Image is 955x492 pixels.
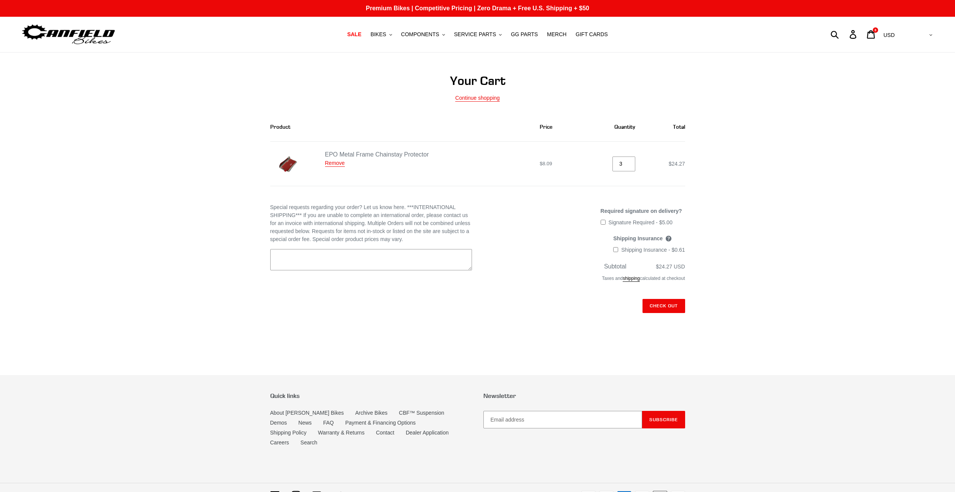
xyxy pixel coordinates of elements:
[270,430,307,436] a: Shipping Policy
[455,95,500,102] a: Continue shopping
[576,31,608,38] span: GIFT CARDS
[270,410,344,416] a: About [PERSON_NAME] Bikes
[270,112,457,142] th: Product
[323,420,334,426] a: FAQ
[644,112,685,142] th: Total
[345,420,416,426] a: Payment & Financing Options
[355,410,387,416] a: Archive Bikes
[300,439,317,446] a: Search
[370,31,386,38] span: BIKES
[406,430,449,436] a: Dealer Application
[643,299,685,313] input: Check out
[863,26,880,43] a: 3
[835,26,854,43] input: Search
[367,29,395,40] button: BIKES
[572,29,612,40] a: GIFT CARDS
[547,31,566,38] span: MERCH
[399,410,444,416] a: CBF™ Suspension
[601,208,682,214] span: Required signature on delivery?
[343,29,365,40] a: SALE
[270,203,472,243] label: Special requests regarding your order? Let us know here. ***INTERNATIONAL SHIPPING*** If you are ...
[298,420,312,426] a: News
[669,161,685,167] span: $24.27
[621,247,685,253] span: Shipping Insurance - $0.61
[874,28,876,32] span: 3
[649,417,678,422] span: Subscribe
[609,219,673,225] span: Signature Required - $5.00
[401,31,439,38] span: COMPONENTS
[483,392,685,399] p: Newsletter
[450,29,505,40] button: SERVICE PARTS
[656,264,685,270] span: $24.27 USD
[457,112,561,142] th: Price
[642,411,685,428] button: Subscribe
[270,392,472,399] p: Quick links
[325,151,429,158] a: EPO Metal Frame Chainstay Protector
[604,263,627,270] span: Subtotal
[540,161,552,166] span: $8.09
[376,430,394,436] a: Contact
[623,276,640,282] a: shipping
[270,439,289,446] a: Careers
[601,220,606,225] input: Signature Required - $5.00
[270,73,685,88] h1: Your Cart
[397,29,449,40] button: COMPONENTS
[483,411,642,428] input: Email address
[561,112,644,142] th: Quantity
[270,150,307,177] img: EPO metal frame chainstay protector
[613,235,663,241] span: Shipping Insurance
[483,271,685,289] div: Taxes and calculated at checkout
[613,247,618,252] input: Shipping Insurance - $0.61
[270,420,287,426] a: Demos
[483,327,685,344] iframe: PayPal-paypal
[507,29,542,40] a: GG PARTS
[511,31,538,38] span: GG PARTS
[543,29,570,40] a: MERCH
[325,160,345,167] a: Remove EPO Metal Frame Chainstay Protector
[454,31,496,38] span: SERVICE PARTS
[21,22,116,46] img: Canfield Bikes
[318,430,364,436] a: Warranty & Returns
[347,31,361,38] span: SALE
